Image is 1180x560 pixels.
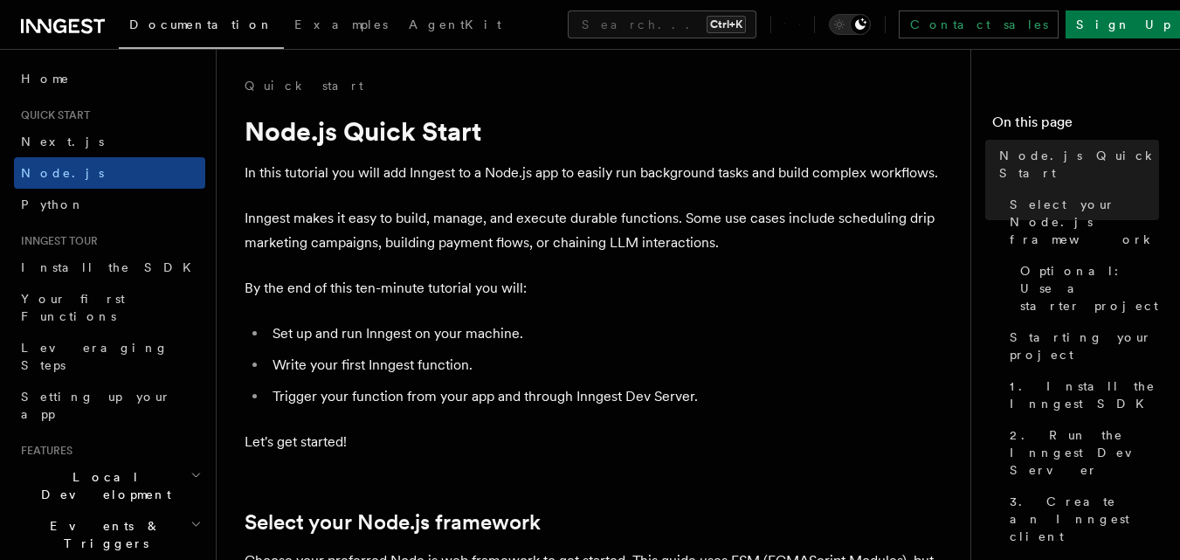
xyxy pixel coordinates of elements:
a: 1. Install the Inngest SDK [1003,370,1159,419]
a: 3. Create an Inngest client [1003,486,1159,552]
a: AgentKit [398,5,512,47]
li: Trigger your function from your app and through Inngest Dev Server. [267,384,943,409]
span: Node.js [21,166,104,180]
span: Optional: Use a starter project [1020,262,1159,315]
a: 2. Run the Inngest Dev Server [1003,419,1159,486]
span: Home [21,70,70,87]
span: Starting your project [1010,328,1159,363]
a: Documentation [119,5,284,49]
a: Select your Node.js framework [245,510,541,535]
span: Node.js Quick Start [999,147,1159,182]
a: Leveraging Steps [14,332,205,381]
button: Toggle dark mode [829,14,871,35]
a: Setting up your app [14,381,205,430]
a: Install the SDK [14,252,205,283]
a: Examples [284,5,398,47]
span: Inngest tour [14,234,98,248]
button: Events & Triggers [14,510,205,559]
a: Node.js [14,157,205,189]
span: Features [14,444,72,458]
span: Select your Node.js framework [1010,196,1159,248]
a: Contact sales [899,10,1059,38]
p: In this tutorial you will add Inngest to a Node.js app to easily run background tasks and build c... [245,161,943,185]
span: 2. Run the Inngest Dev Server [1010,426,1159,479]
a: Select your Node.js framework [1003,189,1159,255]
a: Starting your project [1003,321,1159,370]
span: Quick start [14,108,90,122]
a: Quick start [245,77,363,94]
a: Your first Functions [14,283,205,332]
span: Documentation [129,17,273,31]
a: Next.js [14,126,205,157]
a: Node.js Quick Start [992,140,1159,189]
h1: Node.js Quick Start [245,115,943,147]
span: Leveraging Steps [21,341,169,372]
p: Inngest makes it easy to build, manage, and execute durable functions. Some use cases include sch... [245,206,943,255]
span: Next.js [21,135,104,149]
a: Python [14,189,205,220]
p: By the end of this ten-minute tutorial you will: [245,276,943,301]
button: Search...Ctrl+K [568,10,756,38]
span: Events & Triggers [14,517,190,552]
h4: On this page [992,112,1159,140]
span: Install the SDK [21,260,202,274]
kbd: Ctrl+K [707,16,746,33]
button: Local Development [14,461,205,510]
span: Setting up your app [21,390,171,421]
a: Optional: Use a starter project [1013,255,1159,321]
span: Local Development [14,468,190,503]
span: Examples [294,17,388,31]
span: Your first Functions [21,292,125,323]
li: Set up and run Inngest on your machine. [267,321,943,346]
a: Home [14,63,205,94]
span: 3. Create an Inngest client [1010,493,1159,545]
span: 1. Install the Inngest SDK [1010,377,1159,412]
p: Let's get started! [245,430,943,454]
span: Python [21,197,85,211]
li: Write your first Inngest function. [267,353,943,377]
span: AgentKit [409,17,501,31]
